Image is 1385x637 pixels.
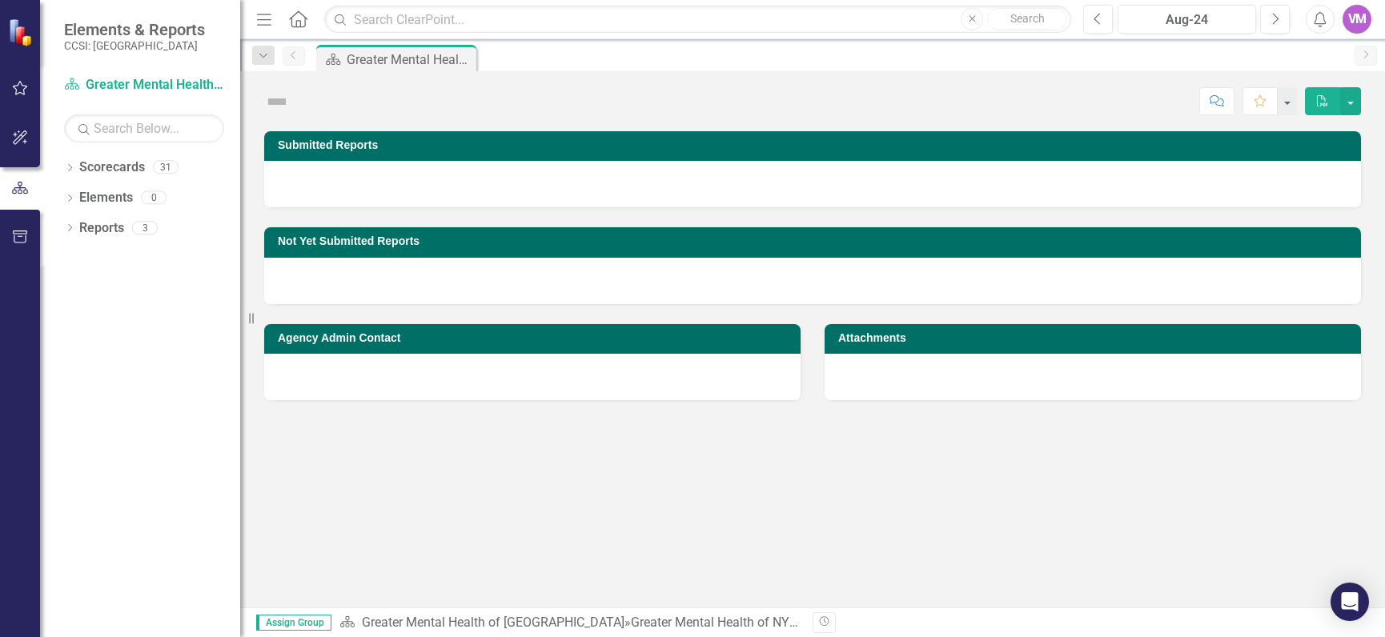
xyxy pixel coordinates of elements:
[264,89,290,114] img: Not Defined
[1343,5,1371,34] button: VM
[339,614,801,632] div: »
[1010,12,1045,25] span: Search
[1118,5,1256,34] button: Aug-24
[79,189,133,207] a: Elements
[347,50,472,70] div: Greater Mental Health of NY Landing Page
[79,219,124,238] a: Reports
[1123,10,1251,30] div: Aug-24
[631,615,871,630] div: Greater Mental Health of NY Landing Page
[8,18,36,46] img: ClearPoint Strategy
[64,39,205,52] small: CCSI: [GEOGRAPHIC_DATA]
[79,158,145,177] a: Scorecards
[64,114,224,142] input: Search Below...
[278,139,1353,151] h3: Submitted Reports
[132,221,158,234] div: 3
[278,332,793,344] h3: Agency Admin Contact
[1331,583,1369,621] div: Open Intercom Messenger
[141,191,167,205] div: 0
[64,76,224,94] a: Greater Mental Health of [GEOGRAPHIC_DATA]
[987,8,1067,30] button: Search
[324,6,1071,34] input: Search ClearPoint...
[64,20,205,39] span: Elements & Reports
[153,161,179,174] div: 31
[278,235,1353,247] h3: Not Yet Submitted Reports
[838,332,1353,344] h3: Attachments
[362,615,624,630] a: Greater Mental Health of [GEOGRAPHIC_DATA]
[256,615,331,631] span: Assign Group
